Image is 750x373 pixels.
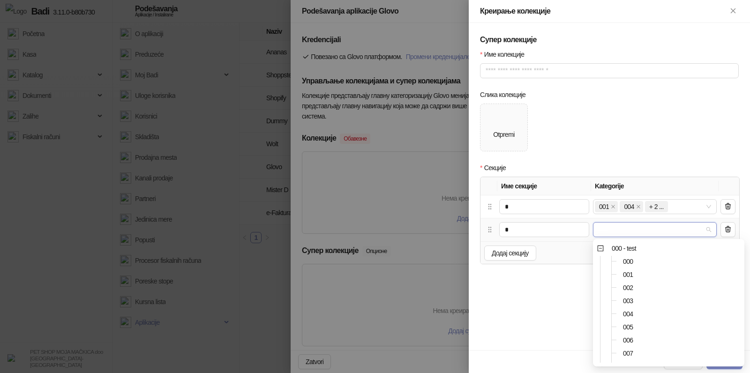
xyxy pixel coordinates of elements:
span: 000 [623,258,633,265]
span: 002 [623,284,633,291]
span: close [636,204,641,209]
span: + 2 ... [645,201,668,212]
span: 004 [624,201,634,212]
span: 000 [619,256,742,267]
div: Креирање колекције [480,6,727,17]
label: Секције [480,163,512,173]
span: 004 [620,201,643,212]
td: Име секције [497,195,591,218]
span: 001 [623,271,633,278]
td: Име секције [497,218,591,241]
span: Додај секцију [492,249,529,257]
td: Kategorije [591,195,719,218]
span: 006 [623,336,633,344]
span: 000 - test [612,245,636,252]
button: Zatvori [727,6,739,17]
span: close [611,204,615,209]
span: 008 [619,361,742,372]
span: 007 [623,350,633,357]
span: minus-square [597,245,604,252]
span: 001 [619,269,742,280]
label: Слика колекције [480,90,532,100]
input: Име колекције [480,63,739,78]
td: Kategorije [591,218,719,241]
span: 002 [619,282,742,293]
th: Име секције [497,177,591,195]
span: 003 [623,297,633,305]
label: Име колекције [480,49,531,60]
span: 004 [623,310,633,318]
span: 001 [595,201,618,212]
span: 004 [619,308,742,320]
span: 005 [623,323,633,331]
span: 005 [619,321,742,333]
span: 003 [619,295,742,306]
span: 007 [619,348,742,359]
span: + 2 ... [649,201,664,212]
h5: Супер колекције [480,34,739,45]
span: 006 [619,335,742,346]
span: 001 [599,201,609,212]
button: Додај секцију [484,246,536,261]
span: 000 - test [608,243,742,254]
div: Otpremi [493,129,514,140]
th: Kategorije [591,177,719,195]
